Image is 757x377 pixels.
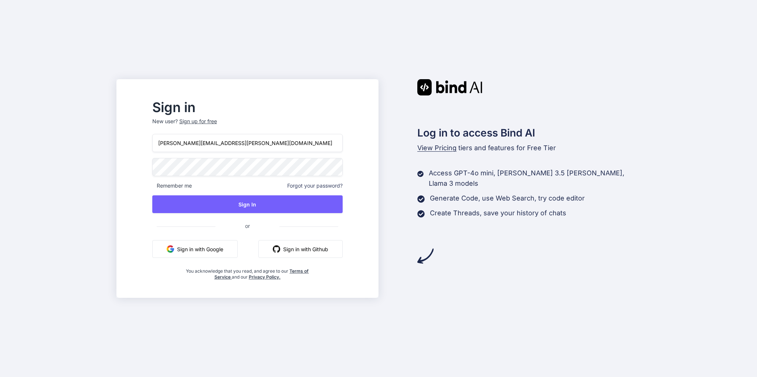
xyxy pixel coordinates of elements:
input: Login or Email [152,134,343,152]
img: github [273,245,280,253]
span: Forgot your password? [287,182,343,189]
p: Access GPT-4o mini, [PERSON_NAME] 3.5 [PERSON_NAME], Llama 3 models [429,168,641,189]
h2: Sign in [152,101,343,113]
button: Sign In [152,195,343,213]
span: or [215,217,279,235]
img: arrow [417,248,434,264]
h2: Log in to access Bind AI [417,125,641,141]
div: You acknowledge that you read, and agree to our and our [184,264,311,280]
p: tiers and features for Free Tier [417,143,641,153]
div: Sign up for free [179,118,217,125]
img: google [167,245,174,253]
p: New user? [152,118,343,134]
a: Privacy Policy. [249,274,281,280]
button: Sign in with Github [258,240,343,258]
span: View Pricing [417,144,456,152]
p: Generate Code, use Web Search, try code editor [430,193,585,203]
img: Bind AI logo [417,79,482,95]
button: Sign in with Google [152,240,238,258]
span: Remember me [152,182,192,189]
p: Create Threads, save your history of chats [430,208,566,218]
a: Terms of Service [214,268,309,280]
